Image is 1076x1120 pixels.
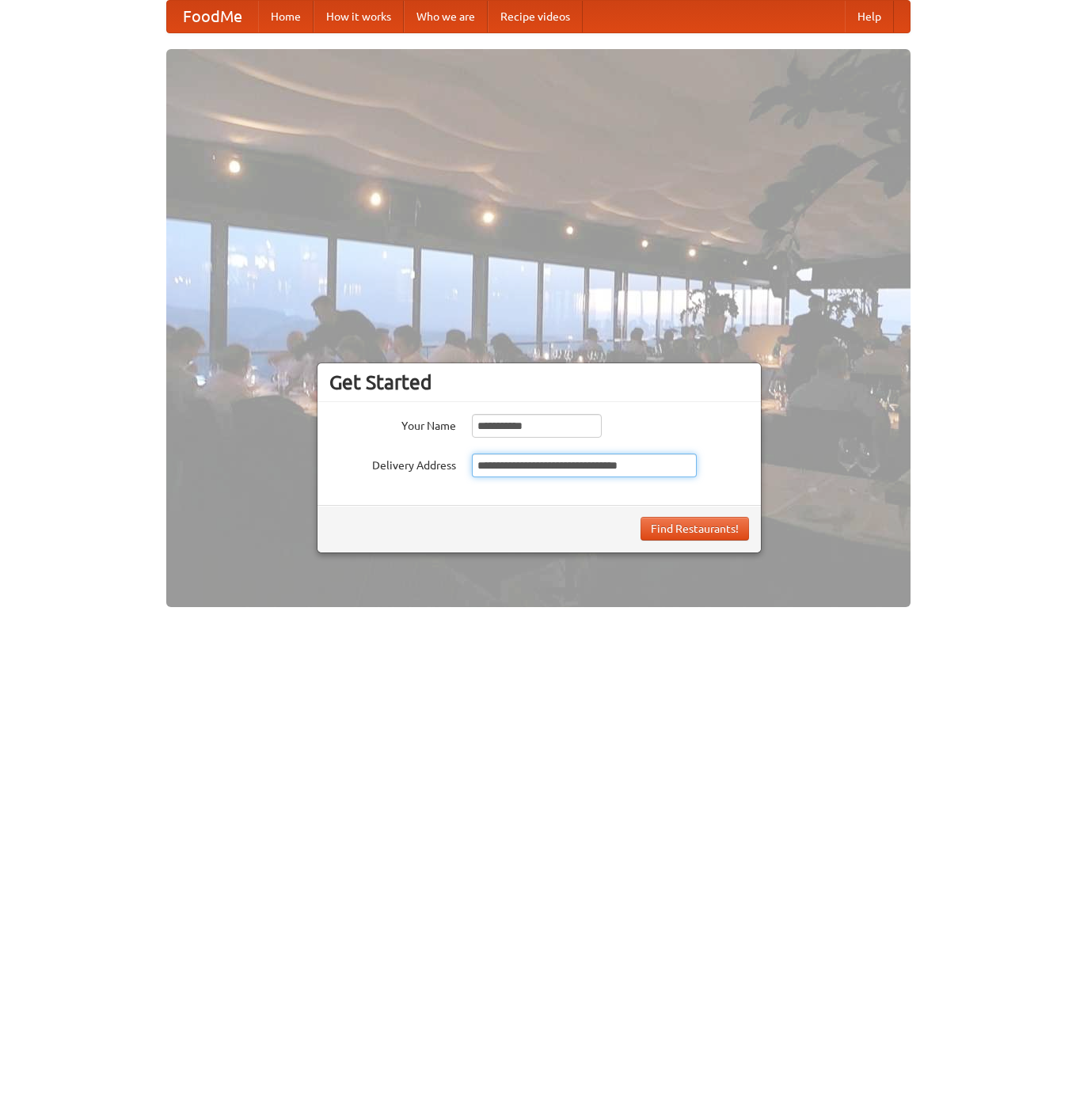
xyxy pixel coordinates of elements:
a: Who we are [404,1,488,32]
button: Find Restaurants! [641,517,749,541]
a: How it works [314,1,404,32]
a: Help [845,1,894,32]
a: Home [258,1,314,32]
label: Delivery Address [329,454,456,473]
a: FoodMe [167,1,258,32]
a: Recipe videos [488,1,583,32]
label: Your Name [329,414,456,434]
h3: Get Started [329,370,749,394]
